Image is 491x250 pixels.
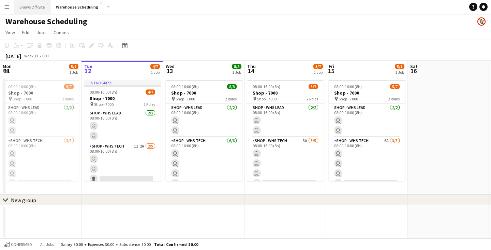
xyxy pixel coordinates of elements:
span: Total Confirmed $0.00 [154,242,198,247]
app-card-role: Shop - WHS Tech3/508:00-16:00 (8h) [3,137,79,200]
app-job-card: 08:00-16:00 (8h)5/7Shop - 7000 Shop - 70002 RolesShop - WHS Lead2/208:00-16:00 (8h) Shop - WHS Te... [3,80,79,181]
span: 8/8 [227,84,237,89]
app-job-card: 08:00-16:00 (8h)5/7Shop - 7000 Shop - 70002 RolesShop - WHS Lead2/208:00-16:00 (8h) Shop - WHS Te... [329,80,405,181]
span: 5/7 [69,64,78,69]
span: Shop - 7000 [176,96,195,101]
span: Comms [54,29,69,36]
app-card-role: Shop - WHS Lead2/208:00-16:00 (8h) [166,104,242,137]
app-job-card: In progress08:00-16:00 (8h)4/7Shop - 7000 Shop - 70002 RolesShop - WHS Lead2/208:00-16:00 (8h) Sh... [84,80,161,181]
span: View [5,29,15,36]
app-job-card: 08:00-16:00 (8h)5/7Shop - 7000 Shop - 70002 RolesShop - WHS Lead2/208:00-16:00 (8h) Shop - WHS Te... [247,80,324,181]
span: 2 Roles [62,96,74,101]
span: Week 33 [23,53,40,58]
span: Shop - 7000 [94,102,114,107]
app-job-card: 08:00-16:00 (8h)8/8Shop - 7000 Shop - 70002 RolesShop - WHS Lead2/208:00-16:00 (8h) Shop - WHS Te... [166,80,242,181]
span: 08:00-16:00 (8h) [334,84,362,89]
div: 1 Job [69,70,78,75]
span: Confirmed [11,242,32,247]
span: Fri [329,63,334,69]
div: Salary $0.00 + Expenses $0.00 + Subsistence $0.00 = [61,242,198,247]
app-card-role: Shop - WHS Tech6/608:00-16:00 (8h) [166,137,242,210]
span: 08:00-16:00 (8h) [8,84,36,89]
h3: Shop - 7000 [329,90,405,96]
div: 1 Job [151,70,160,75]
h3: Shop - 7000 [166,90,242,96]
span: Thu [247,63,256,69]
span: 5/7 [64,84,74,89]
span: Shop - 7000 [13,96,32,101]
div: 1 Job [314,70,323,75]
span: 14 [246,67,256,75]
span: Wed [166,63,175,69]
a: Edit [19,28,32,37]
button: Shows Off-Site [14,0,50,14]
span: 5/7 [309,84,318,89]
span: 15 [328,67,334,75]
div: 1 Job [232,70,241,75]
span: 08:00-16:00 (8h) [253,84,280,89]
h3: Shop - 7000 [3,90,79,96]
span: 2 Roles [388,96,400,101]
button: Warehouse Scheduling [50,0,104,14]
span: 2 Roles [144,102,155,107]
span: Sat [410,63,418,69]
div: EDT [42,53,49,58]
app-card-role: Shop - WHS Tech3A3/508:00-16:00 (8h) [247,137,324,200]
span: 08:00-16:00 (8h) [90,89,117,95]
app-card-role: Shop - WHS Lead2/208:00-16:00 (8h) [84,109,161,142]
span: 2 Roles [225,96,237,101]
span: Shop - 7000 [257,96,277,101]
span: Tue [84,63,92,69]
span: 5/7 [390,84,400,89]
app-card-role: Shop - WHS Lead2/208:00-16:00 (8h) [3,104,79,137]
div: In progress [84,80,161,85]
span: 12 [83,67,92,75]
span: 8/8 [232,64,241,69]
span: Mon [3,63,12,69]
span: 11 [2,67,12,75]
h1: Warehouse Scheduling [5,16,87,27]
span: 08:00-16:00 (8h) [171,84,199,89]
app-user-avatar: Labor Coordinator [477,17,486,26]
span: 13 [165,67,175,75]
h3: Shop - 7000 [247,90,324,96]
span: 2 Roles [307,96,318,101]
button: Confirmed [3,241,33,248]
span: 5/7 [395,64,404,69]
div: New group [11,197,36,204]
app-card-role: Shop - WHS Tech6A3/508:00-16:00 (8h) [329,137,405,200]
span: Edit [22,29,30,36]
span: 16 [409,67,418,75]
a: Comms [51,28,72,37]
app-card-role: Shop - WHS Lead2/208:00-16:00 (8h) [329,104,405,137]
span: 4/7 [150,64,160,69]
span: 5/7 [313,64,323,69]
h3: Shop - 7000 [84,95,161,101]
span: 4/7 [146,89,155,95]
app-card-role: Shop - WHS Tech1I2A2/508:00-16:00 (8h) [84,142,161,205]
span: Shop - 7000 [339,96,358,101]
app-card-role: Shop - WHS Lead2/208:00-16:00 (8h) [247,104,324,137]
span: Jobs [36,29,47,36]
a: Jobs [34,28,49,37]
span: All jobs [39,242,55,247]
div: 1 Job [395,70,404,75]
div: [DATE] [5,53,21,59]
a: View [3,28,18,37]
